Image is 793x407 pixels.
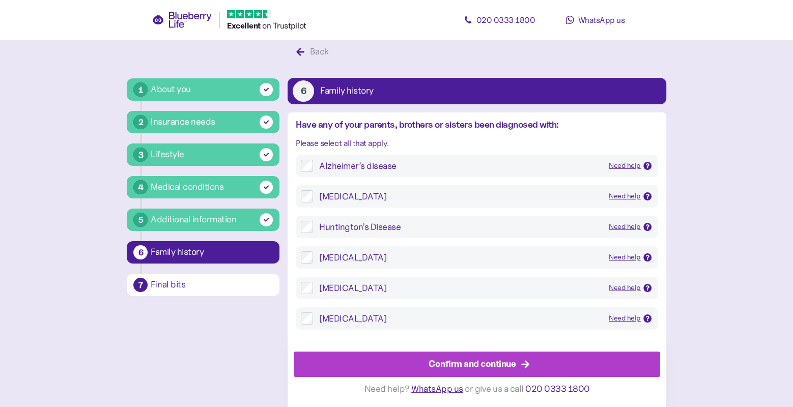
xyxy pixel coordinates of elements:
div: Confirm and continue [429,357,516,371]
span: Excellent ️ [227,20,262,31]
div: Please select all that apply. [296,137,658,150]
span: 020 0333 1800 [476,15,535,25]
span: WhatsApp us [411,383,463,394]
div: Back [310,45,329,59]
div: Insurance needs [151,115,215,129]
button: 2Insurance needs [127,111,279,133]
div: Final bits [151,280,273,289]
div: Medical conditions [151,180,223,194]
button: 6Family history [288,78,666,104]
div: 7 [133,278,148,292]
button: Back [288,41,340,63]
div: Need help [609,160,641,171]
div: Additional information [151,213,236,226]
button: 6Family history [127,241,279,264]
button: 7Final bits [127,274,279,296]
div: About you [151,82,191,96]
span: 020 0333 1800 [525,383,590,394]
div: 6 [293,80,314,102]
div: 1 [133,82,148,97]
div: Family history [151,248,273,257]
div: Need help [609,282,641,294]
div: Need help [609,221,641,232]
div: 2 [133,115,148,129]
div: Need help? or give us a call [294,377,660,401]
div: Have any of your parents, brothers or sisters been diagnosed with: [296,118,658,132]
span: on Trustpilot [262,20,306,31]
div: 3 [133,148,148,162]
button: 5Additional information [127,209,279,231]
div: Need help [609,252,641,263]
div: 6 [133,245,148,259]
div: Need help [609,191,641,202]
div: [MEDICAL_DATA] [319,190,601,202]
button: Confirm and continue [294,352,660,377]
button: 4Medical conditions [127,176,279,198]
div: 5 [133,213,148,227]
div: Family history [320,86,373,96]
div: [MEDICAL_DATA] [319,312,601,325]
a: WhatsApp us [549,10,641,30]
div: Need help [609,313,641,324]
div: Alzheimer’s disease [319,160,601,172]
div: Huntington’s Disease [319,221,601,233]
button: 3Lifestyle [127,143,279,166]
div: Lifestyle [151,148,184,161]
button: 1About you [127,78,279,101]
div: [MEDICAL_DATA] [319,251,601,264]
div: [MEDICAL_DATA] [319,282,601,294]
div: 4 [133,180,148,194]
a: 020 0333 1800 [454,10,545,30]
span: WhatsApp us [578,15,625,25]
